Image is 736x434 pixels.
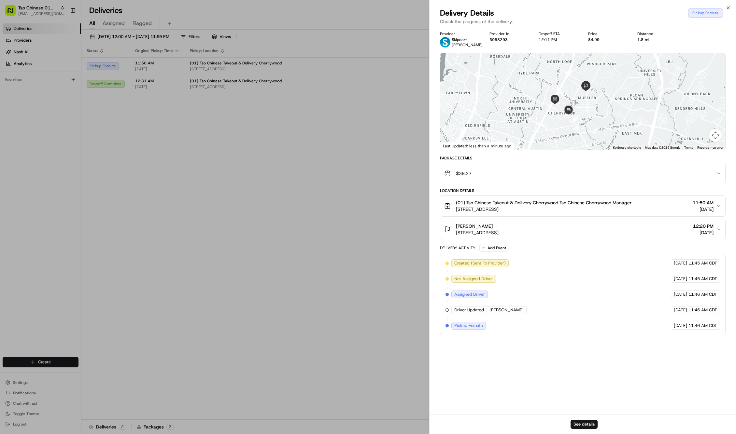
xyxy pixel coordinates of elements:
button: (01) Tso Chinese Takeout & Delivery Cherrywood Tso Chinese Cherrywood Manager[STREET_ADDRESS]11:5... [440,196,725,216]
span: Pylon [65,111,79,115]
a: Terms (opens in new tab) [684,146,693,149]
span: 11:45 AM CDT [688,276,717,282]
span: Knowledge Base [13,95,50,101]
a: Open this area in Google Maps (opens a new window) [442,142,463,150]
span: [DATE] [693,229,714,236]
span: 11:45 AM CDT [688,260,717,266]
div: $4.99 [588,37,627,42]
div: We're available if you need us! [22,69,82,74]
a: 📗Knowledge Base [4,92,52,104]
span: 12:20 PM [693,223,714,229]
a: Powered byPylon [46,110,79,115]
img: Google [442,142,463,150]
input: Clear [17,42,107,49]
button: Add Event [479,244,508,252]
div: Delivery Activity [440,245,475,251]
span: [DATE] [674,276,687,282]
img: Nash [7,7,20,20]
span: Assigned Driver [454,292,485,297]
div: Price [588,31,627,36]
span: [DATE] [674,260,687,266]
div: 2 [657,89,664,96]
img: profile_skipcart_partner.png [440,37,450,47]
span: Created (Sent To Provider) [454,260,506,266]
span: [PERSON_NAME] [456,223,493,229]
span: [STREET_ADDRESS] [456,229,499,236]
div: 1 [656,83,663,90]
div: 12:11 PM [539,37,577,42]
button: Keyboard shortcuts [613,145,641,150]
button: Map camera controls [709,129,722,142]
span: Driver Updated [454,307,484,313]
span: [PERSON_NAME] [452,42,483,47]
a: 💻API Documentation [52,92,107,104]
span: [DATE] [693,206,714,212]
div: Provider [440,31,479,36]
div: Provider Id [489,31,528,36]
span: Delivery Details [440,8,494,18]
div: 3 [634,120,642,128]
span: 11:46 AM CDT [688,323,717,329]
p: Welcome 👋 [7,26,119,37]
div: 6 [571,115,578,123]
span: $38.27 [456,170,472,177]
span: Pickup Enroute [454,323,483,329]
span: 11:46 AM CDT [688,307,717,313]
div: Start new chat [22,62,107,69]
span: [PERSON_NAME] [489,307,524,313]
span: [DATE] [674,323,687,329]
div: Distance [637,31,676,36]
div: Package Details [440,156,726,161]
span: Map data ©2025 Google [645,146,680,149]
button: 5058293 [489,37,508,42]
button: See details [571,420,598,429]
div: 1.8 mi [637,37,676,42]
div: 📗 [7,95,12,101]
span: Skipcart [452,37,467,42]
span: [STREET_ADDRESS] [456,206,631,212]
div: Location Details [440,188,726,193]
span: 11:50 AM [693,199,714,206]
span: [DATE] [674,307,687,313]
button: $38.27 [440,163,725,184]
div: 5 [573,123,580,130]
span: [DATE] [674,292,687,297]
button: [PERSON_NAME][STREET_ADDRESS]12:20 PM[DATE] [440,219,725,240]
div: Dropoff ETA [539,31,577,36]
span: Not Assigned Driver [454,276,493,282]
span: API Documentation [62,95,105,101]
div: 💻 [55,95,60,101]
span: (01) Tso Chinese Takeout & Delivery Cherrywood Tso Chinese Cherrywood Manager [456,199,631,206]
div: 4 [591,127,599,134]
span: 11:46 AM CDT [688,292,717,297]
p: Check the progress of the delivery. [440,18,726,25]
img: 1736555255976-a54dd68f-1ca7-489b-9aae-adbdc363a1c4 [7,62,18,74]
button: Start new chat [111,64,119,72]
div: Last Updated: less than a minute ago [440,142,514,150]
a: Report a map error [697,146,723,149]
